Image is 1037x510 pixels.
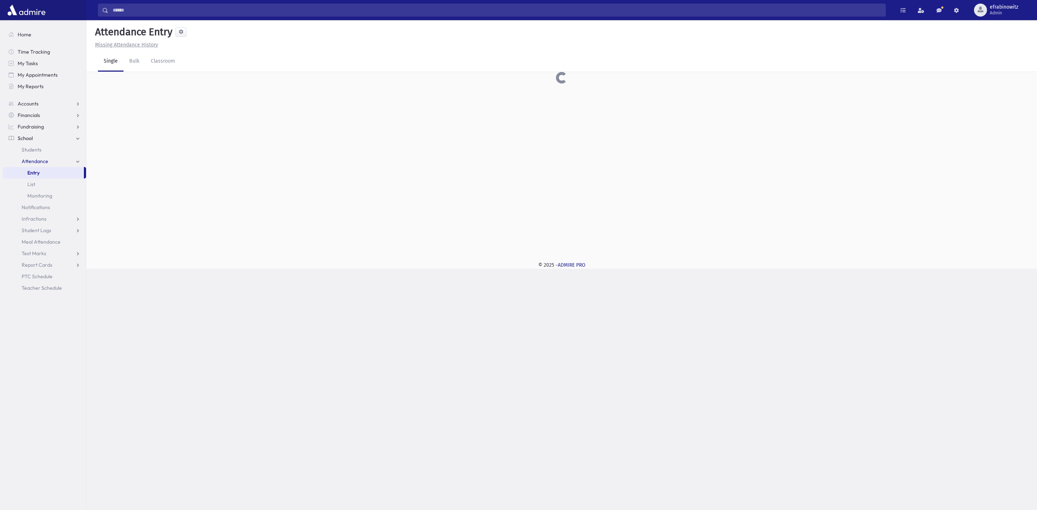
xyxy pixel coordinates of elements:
a: Single [98,51,124,72]
a: Students [3,144,86,155]
a: Attendance [3,155,86,167]
span: Student Logs [22,227,51,234]
a: Entry [3,167,84,179]
span: Infractions [22,216,46,222]
span: Entry [27,170,40,176]
a: Meal Attendance [3,236,86,248]
a: List [3,179,86,190]
a: Accounts [3,98,86,109]
span: School [18,135,33,141]
img: AdmirePro [6,3,47,17]
a: Report Cards [3,259,86,271]
div: © 2025 - [98,261,1025,269]
span: efrabinowitz [990,4,1018,10]
span: My Reports [18,83,44,90]
a: Infractions [3,213,86,225]
span: Time Tracking [18,49,50,55]
a: Classroom [145,51,181,72]
input: Search [108,4,885,17]
span: Financials [18,112,40,118]
span: Accounts [18,100,39,107]
span: Monitoring [27,193,52,199]
span: My Appointments [18,72,58,78]
span: Attendance [22,158,48,164]
span: Fundraising [18,123,44,130]
a: Home [3,29,86,40]
a: PTC Schedule [3,271,86,282]
a: School [3,132,86,144]
a: Test Marks [3,248,86,259]
a: My Reports [3,81,86,92]
span: Admin [990,10,1018,16]
span: Test Marks [22,250,46,257]
span: PTC Schedule [22,273,53,280]
span: List [27,181,35,188]
span: Notifications [22,204,50,211]
span: Meal Attendance [22,239,60,245]
u: Missing Attendance History [95,42,158,48]
a: Time Tracking [3,46,86,58]
a: Notifications [3,202,86,213]
a: Monitoring [3,190,86,202]
a: Student Logs [3,225,86,236]
h5: Attendance Entry [92,26,172,38]
span: Home [18,31,31,38]
a: My Tasks [3,58,86,69]
a: Teacher Schedule [3,282,86,294]
span: My Tasks [18,60,38,67]
span: Report Cards [22,262,52,268]
a: My Appointments [3,69,86,81]
a: Fundraising [3,121,86,132]
a: Bulk [124,51,145,72]
span: Students [22,146,41,153]
span: Teacher Schedule [22,285,62,291]
a: ADMIRE PRO [558,262,585,268]
a: Missing Attendance History [92,42,158,48]
a: Financials [3,109,86,121]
